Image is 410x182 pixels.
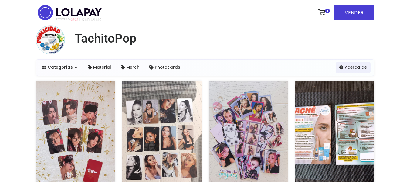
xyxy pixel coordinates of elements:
img: small.png [36,25,65,54]
span: GO [70,16,78,23]
a: Acerca de [336,62,371,73]
img: logo [36,3,103,22]
span: 1 [325,9,330,13]
a: TachitoPop [70,31,136,46]
a: Categorías [39,62,82,73]
a: Material [84,62,115,73]
a: Photocards [146,62,184,73]
span: TRENDIER [56,17,101,22]
a: 1 [315,3,331,22]
span: POWERED BY [56,18,70,21]
a: Merch [117,62,143,73]
a: VENDER [334,5,374,20]
h1: TachitoPop [75,31,136,46]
